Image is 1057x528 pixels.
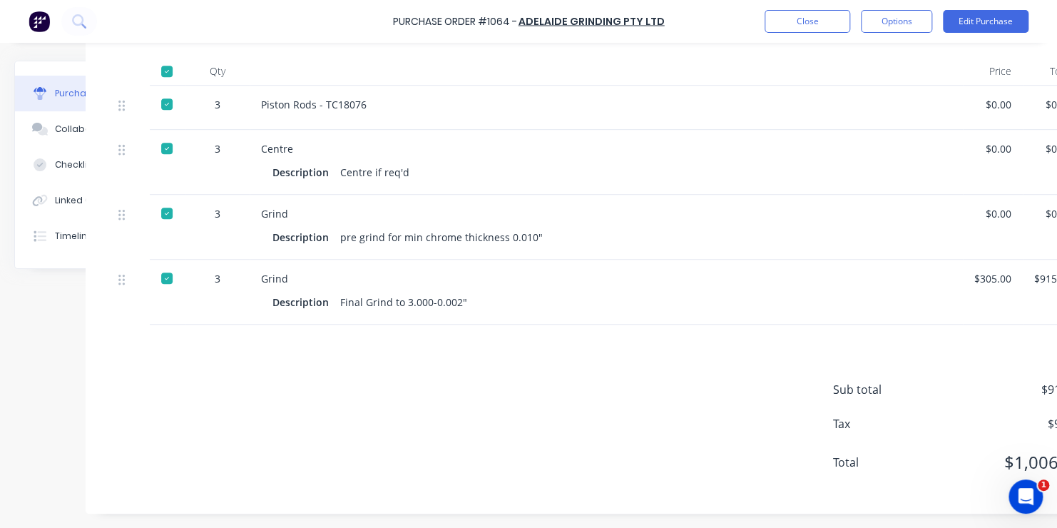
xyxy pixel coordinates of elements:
button: Close [765,10,850,33]
div: $0.00 [974,97,1011,112]
span: 1 [1038,479,1049,491]
div: 3 [197,97,238,112]
div: $0.00 [974,141,1011,156]
a: Adelaide Grinding Pty Ltd [519,14,665,29]
button: Linked Orders [15,183,149,218]
div: Price [963,57,1023,86]
div: Centre if req'd [340,162,409,183]
button: Timeline [15,218,149,254]
img: Factory [29,11,50,32]
div: Description [272,227,340,248]
div: Grind [261,271,951,286]
button: Options [861,10,932,33]
div: Qty [185,57,250,86]
div: 3 [197,141,238,156]
div: 3 [197,206,238,221]
div: $0.00 [974,206,1011,221]
button: Purchase details [15,76,149,111]
div: pre grind for min chrome thickness 0.010" [340,227,543,248]
div: Piston Rods - TC18076 [261,97,951,112]
button: Checklists 0/0 [15,147,149,183]
div: Centre [261,141,951,156]
div: Grind [261,206,951,221]
div: Purchase details [55,87,131,100]
div: Final Grind to 3.000-0.002" [340,292,467,313]
div: Description [272,162,340,183]
div: Timeline [55,230,93,243]
span: Tax [833,415,940,432]
span: Sub total [833,381,940,398]
div: Linked Orders [55,194,116,207]
div: Description [272,292,340,313]
div: Purchase Order #1064 - [393,14,517,29]
div: 3 [197,271,238,286]
span: Total [833,454,940,471]
div: Checklists 0/0 [55,158,118,171]
iframe: Intercom live chat [1009,479,1043,514]
div: Collaborate [55,123,111,136]
div: $305.00 [974,271,1011,286]
button: Collaborate [15,111,149,147]
button: Edit Purchase [943,10,1028,33]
